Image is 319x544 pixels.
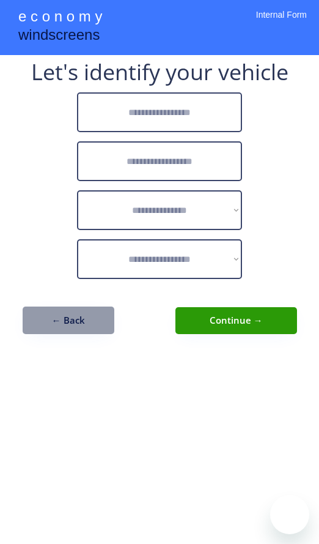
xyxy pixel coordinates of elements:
[18,24,100,48] div: windscreens
[31,61,288,83] div: Let's identify your vehicle
[270,495,309,534] iframe: Button to launch messaging window
[18,6,102,29] div: e c o n o m y
[256,9,307,37] div: Internal Form
[23,307,114,334] button: ← Back
[175,307,297,334] button: Continue →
